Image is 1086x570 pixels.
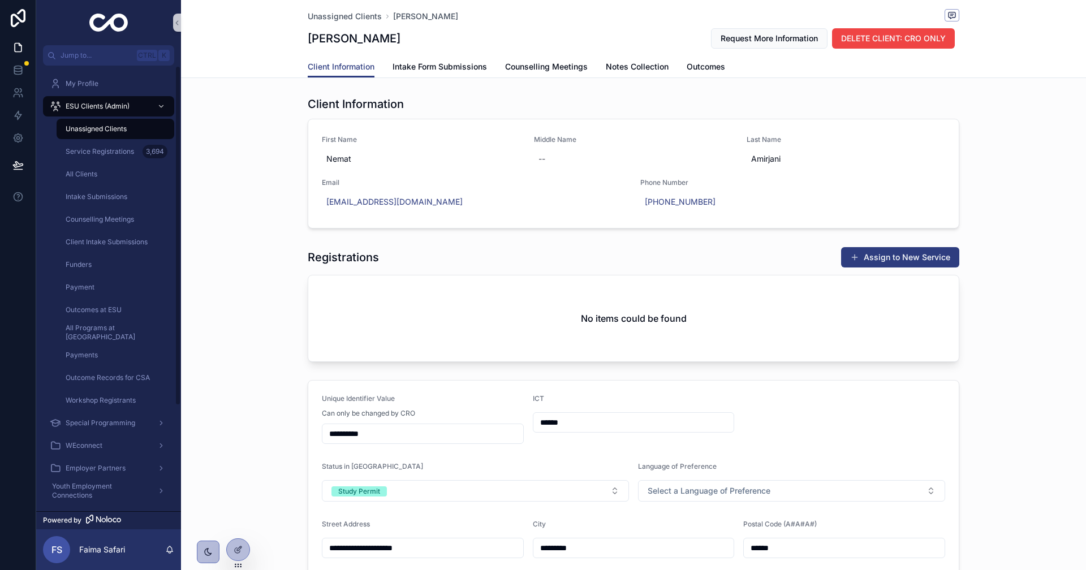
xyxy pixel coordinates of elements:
span: Intake Form Submissions [393,61,487,72]
div: 3,694 [143,145,167,158]
button: Select Button [638,480,945,502]
span: Nemat [326,153,516,165]
span: Can only be changed by CRO [322,409,415,418]
span: Client Intake Submissions [66,237,148,247]
span: Funders [66,260,92,269]
span: Last Name [747,135,945,144]
a: ESU Clients (Admin) [43,96,174,116]
button: DELETE CLIENT: CRO ONLY [832,28,955,49]
img: App logo [89,14,128,32]
span: ESU Clients (Admin) [66,102,130,111]
span: Phone Number [640,178,945,187]
button: Select Button [322,480,629,502]
span: K [160,51,169,60]
p: Faima Safari [79,544,125,555]
a: Outcomes at ESU [57,300,174,320]
a: All Clients [57,164,174,184]
span: First Name [322,135,520,144]
span: City [533,520,546,528]
a: All Programs at [GEOGRAPHIC_DATA] [57,322,174,343]
a: [PERSON_NAME] [393,11,458,22]
span: My Profile [66,79,98,88]
a: Intake Submissions [57,187,174,207]
span: Client Information [308,61,374,72]
button: Request More Information [711,28,828,49]
span: Youth Employment Connections [52,482,148,500]
div: Study Permit [338,486,380,496]
a: Intake Form Submissions [393,57,487,79]
span: Counselling Meetings [66,215,134,224]
span: Payment [66,283,94,292]
span: Middle Name [534,135,732,144]
a: Funders [57,254,174,275]
a: First NameNematMiddle Name--Last NameAmirjaniEmail[EMAIL_ADDRESS][DOMAIN_NAME]Phone Number[PHONE_... [308,119,959,228]
span: Payments [66,351,98,360]
span: Ctrl [137,50,157,61]
a: Powered by [36,511,181,529]
a: Special Programming [43,413,174,433]
span: Unassigned Clients [66,124,127,133]
a: Employer Partners [43,458,174,478]
span: All Programs at [GEOGRAPHIC_DATA] [66,323,163,342]
a: Workshop Registrants [57,390,174,411]
a: Payment [57,277,174,297]
a: [PHONE_NUMBER] [645,196,716,208]
span: Request More Information [721,33,818,44]
span: WEconnect [66,441,102,450]
a: My Profile [43,74,174,94]
span: Language of Preference [638,462,717,470]
a: Outcomes [687,57,725,79]
a: [EMAIL_ADDRESS][DOMAIN_NAME] [326,196,463,208]
span: All Clients [66,170,97,179]
span: Intake Submissions [66,192,127,201]
h2: No items could be found [581,312,687,325]
a: WEconnect [43,435,174,456]
span: Outcomes at ESU [66,305,122,314]
a: Unassigned Clients [57,119,174,139]
span: Counselling Meetings [505,61,588,72]
span: Select a Language of Preference [648,485,770,496]
a: Counselling Meetings [505,57,588,79]
h1: Client Information [308,96,404,112]
div: scrollable content [36,66,181,511]
button: Jump to...CtrlK [43,45,174,66]
span: Special Programming [66,418,135,427]
span: Workshop Registrants [66,396,136,405]
span: FS [51,543,62,556]
span: Powered by [43,516,81,525]
span: Amirjani [751,153,941,165]
span: Outcome Records for CSA [66,373,150,382]
a: Youth Employment Connections [43,481,174,501]
h1: Registrations [308,249,379,265]
span: Unique Identifier Value [322,394,395,403]
span: ICT [533,394,544,403]
span: Employer Partners [66,464,126,473]
span: Email [322,178,627,187]
a: Notes Collection [606,57,669,79]
a: Unassigned Clients [308,11,382,22]
a: Outcome Records for CSA [57,368,174,388]
a: Client Information [308,57,374,78]
a: Payments [57,345,174,365]
span: Service Registrations [66,147,134,156]
span: Notes Collection [606,61,669,72]
a: Service Registrations3,694 [57,141,174,162]
span: DELETE CLIENT: CRO ONLY [841,33,946,44]
span: Postal Code (A#A#A#) [743,520,817,528]
span: Street Address [322,520,370,528]
div: -- [538,153,545,165]
h1: [PERSON_NAME] [308,31,400,46]
button: Assign to New Service [841,247,959,267]
span: Status in [GEOGRAPHIC_DATA] [322,462,423,470]
span: Jump to... [61,51,132,60]
a: Counselling Meetings [57,209,174,230]
a: Client Intake Submissions [57,232,174,252]
span: Outcomes [687,61,725,72]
